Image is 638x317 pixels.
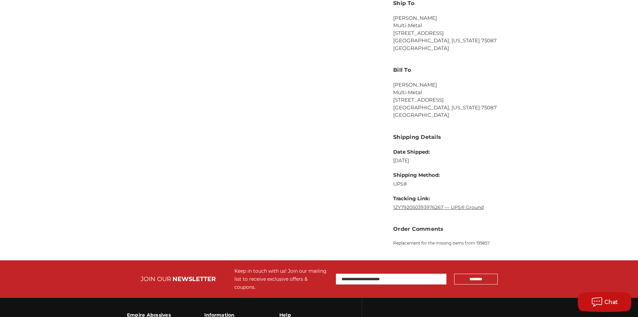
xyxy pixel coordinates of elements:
dt: Tracking Link: [393,195,484,203]
li: [PERSON_NAME] [393,81,527,89]
span: JOIN OUR [141,275,171,283]
span: NEWSLETTER [172,275,216,283]
dd: [DATE] [393,157,484,164]
span: Chat [605,299,618,305]
button: Chat [578,292,631,312]
a: 1ZY792050393976267 — UPS® Ground [393,204,484,210]
li: [GEOGRAPHIC_DATA], [US_STATE] 75087 [393,104,527,112]
li: [STREET_ADDRESS] [393,30,527,37]
dt: Shipping Method: [393,171,484,179]
h3: Shipping Details [393,133,527,141]
dt: Date Shipped: [393,148,484,156]
li: [GEOGRAPHIC_DATA], [US_STATE] 75087 [393,37,527,45]
li: Multi-Metal [393,89,527,97]
li: [GEOGRAPHIC_DATA] [393,45,527,52]
h3: Order Comments [393,225,527,233]
li: [STREET_ADDRESS] [393,96,527,104]
div: Keep in touch with us! Join our mailing list to receive exclusive offers & coupons. [234,267,329,291]
h3: Bill To [393,66,527,74]
li: [GEOGRAPHIC_DATA] [393,111,527,119]
p: Replacement for the missing items from 199857 [393,240,527,246]
dd: UPS® [393,181,484,188]
li: [PERSON_NAME] [393,14,527,22]
li: Multi-Metal [393,22,527,30]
